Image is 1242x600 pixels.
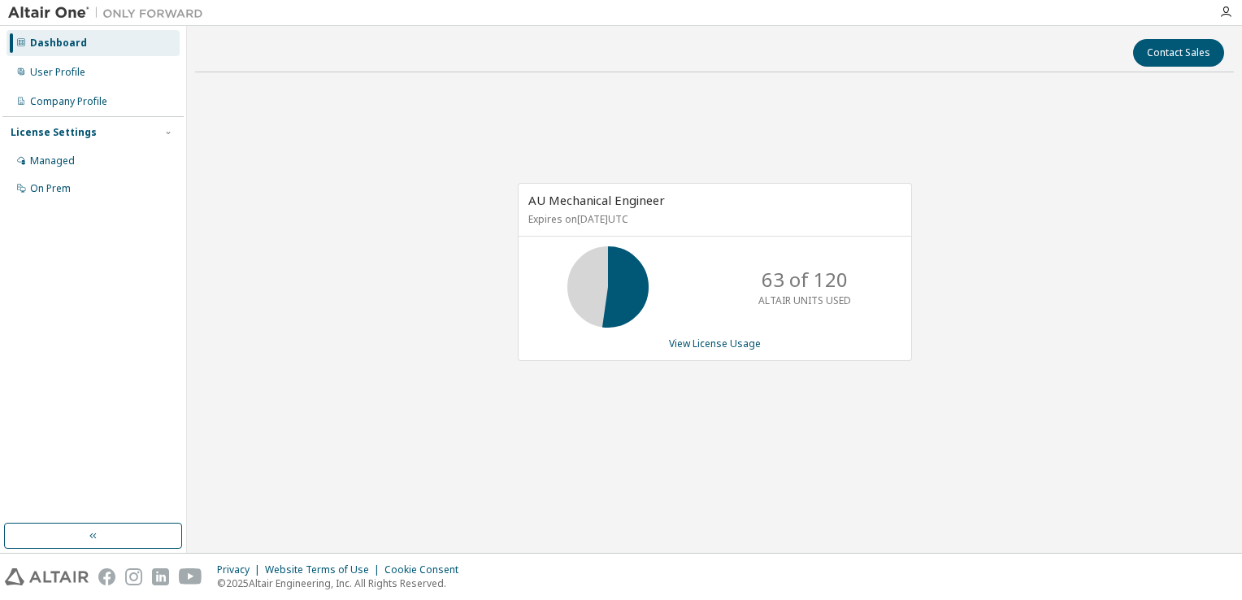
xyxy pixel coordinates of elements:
img: facebook.svg [98,568,115,585]
img: linkedin.svg [152,568,169,585]
span: AU Mechanical Engineer [528,192,665,208]
button: Contact Sales [1133,39,1224,67]
p: ALTAIR UNITS USED [758,293,851,307]
p: © 2025 Altair Engineering, Inc. All Rights Reserved. [217,576,468,590]
p: 63 of 120 [762,266,848,293]
div: Website Terms of Use [265,563,384,576]
div: On Prem [30,182,71,195]
img: altair_logo.svg [5,568,89,585]
p: Expires on [DATE] UTC [528,212,897,226]
img: instagram.svg [125,568,142,585]
div: Company Profile [30,95,107,108]
div: Privacy [217,563,265,576]
img: Altair One [8,5,211,21]
a: View License Usage [669,337,761,350]
div: User Profile [30,66,85,79]
div: License Settings [11,126,97,139]
div: Managed [30,154,75,167]
img: youtube.svg [179,568,202,585]
div: Cookie Consent [384,563,468,576]
div: Dashboard [30,37,87,50]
